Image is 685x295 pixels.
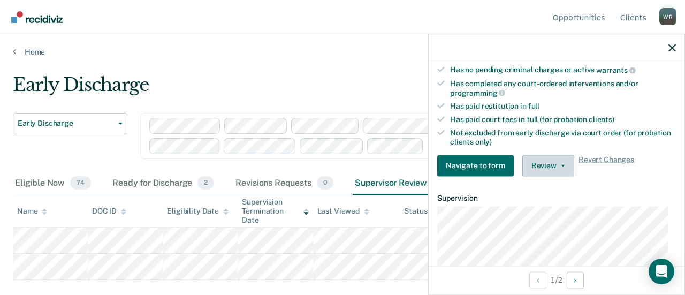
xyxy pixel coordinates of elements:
[18,119,114,128] span: Early Discharge
[437,193,676,202] dt: Supervision
[528,102,539,110] span: full
[167,207,229,216] div: Eligibility Date
[450,115,676,124] div: Has paid court fees in full (for probation
[92,207,126,216] div: DOC ID
[110,172,216,195] div: Ready for Discharge
[437,155,518,176] a: Navigate to form link
[450,128,676,147] div: Not excluded from early discharge via court order (for probation clients
[529,271,546,289] button: Previous Opportunity
[317,207,369,216] div: Last Viewed
[589,115,614,124] span: clients)
[242,198,308,224] div: Supervision Termination Date
[233,172,335,195] div: Revisions Requests
[579,155,634,176] span: Revert Changes
[437,155,514,176] button: Navigate to form
[404,207,427,216] div: Status
[353,172,452,195] div: Supervisor Review
[429,266,684,294] div: 1 / 2
[17,207,47,216] div: Name
[450,65,676,75] div: Has no pending criminal charges or active
[659,8,676,25] div: W R
[70,176,91,190] span: 74
[567,271,584,289] button: Next Opportunity
[596,66,636,74] span: warrants
[450,102,676,111] div: Has paid restitution in
[11,11,63,23] img: Recidiviz
[450,88,505,97] span: programming
[450,79,676,97] div: Has completed any court-ordered interventions and/or
[522,155,574,176] button: Review
[13,47,672,57] a: Home
[659,8,676,25] button: Profile dropdown button
[13,74,629,104] div: Early Discharge
[649,259,674,284] div: Open Intercom Messenger
[197,176,214,190] span: 2
[475,137,492,146] span: only)
[317,176,333,190] span: 0
[13,172,93,195] div: Eligible Now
